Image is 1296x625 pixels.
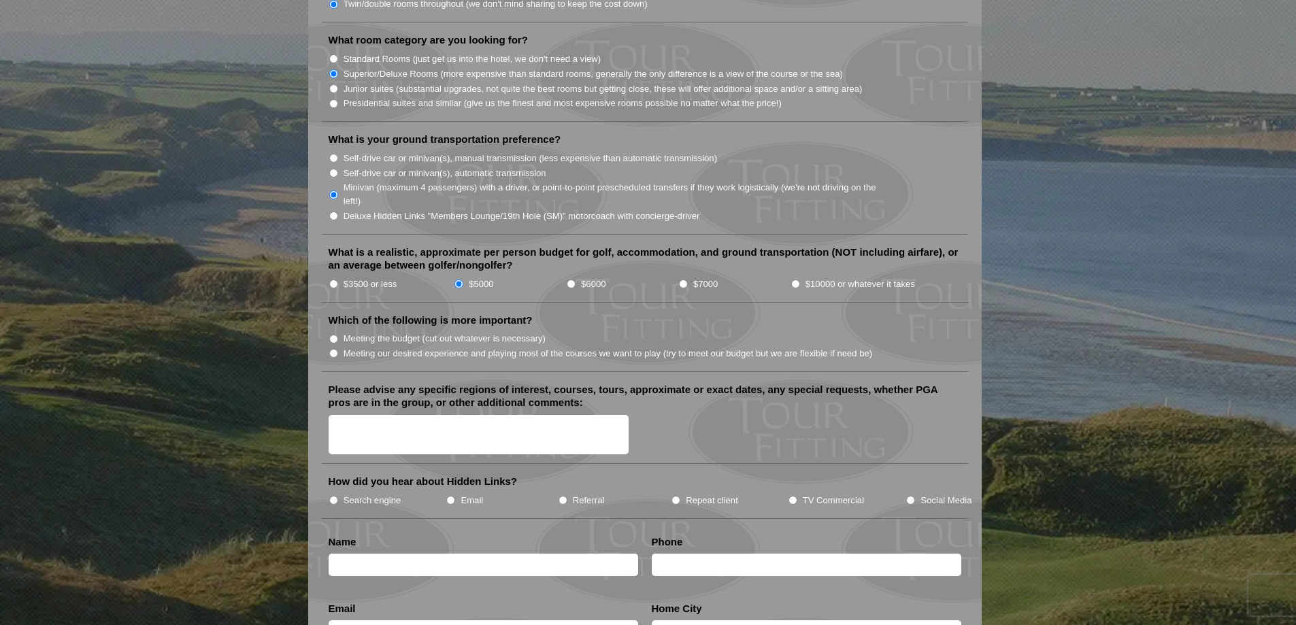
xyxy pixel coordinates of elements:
label: Meeting the budget (cut out whatever is necessary) [344,332,546,345]
label: Name [329,535,356,549]
label: Standard Rooms (just get us into the hotel, we don't need a view) [344,52,601,66]
label: Self-drive car or minivan(s), automatic transmission [344,167,546,180]
label: What is your ground transportation preference? [329,133,561,146]
label: Superior/Deluxe Rooms (more expensive than standard rooms, generally the only difference is a vie... [344,67,843,81]
label: Referral [573,494,605,507]
label: Please advise any specific regions of interest, courses, tours, approximate or exact dates, any s... [329,383,961,409]
label: Junior suites (substantial upgrades, not quite the best rooms but getting close, these will offer... [344,82,863,96]
label: $7000 [693,277,718,291]
label: Home City [652,602,702,615]
label: Repeat client [686,494,738,507]
label: Social Media [920,494,971,507]
label: Search engine [344,494,401,507]
label: Presidential suites and similar (give us the finest and most expensive rooms possible no matter w... [344,97,782,110]
label: Meeting our desired experience and playing most of the courses we want to play (try to meet our b... [344,347,873,360]
label: Which of the following is more important? [329,314,533,327]
label: Deluxe Hidden Links "Members Lounge/19th Hole (SM)" motorcoach with concierge-driver [344,209,700,223]
label: Self-drive car or minivan(s), manual transmission (less expensive than automatic transmission) [344,152,717,165]
label: Email [461,494,483,507]
label: How did you hear about Hidden Links? [329,475,518,488]
label: $5000 [469,277,493,291]
label: What room category are you looking for? [329,33,528,47]
label: $10000 or whatever it takes [805,277,915,291]
label: Minivan (maximum 4 passengers) with a driver, or point-to-point prescheduled transfers if they wo... [344,181,891,207]
label: What is a realistic, approximate per person budget for golf, accommodation, and ground transporta... [329,246,961,272]
label: TV Commercial [803,494,864,507]
label: $6000 [581,277,605,291]
label: Phone [652,535,683,549]
label: Email [329,602,356,615]
label: $3500 or less [344,277,397,291]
